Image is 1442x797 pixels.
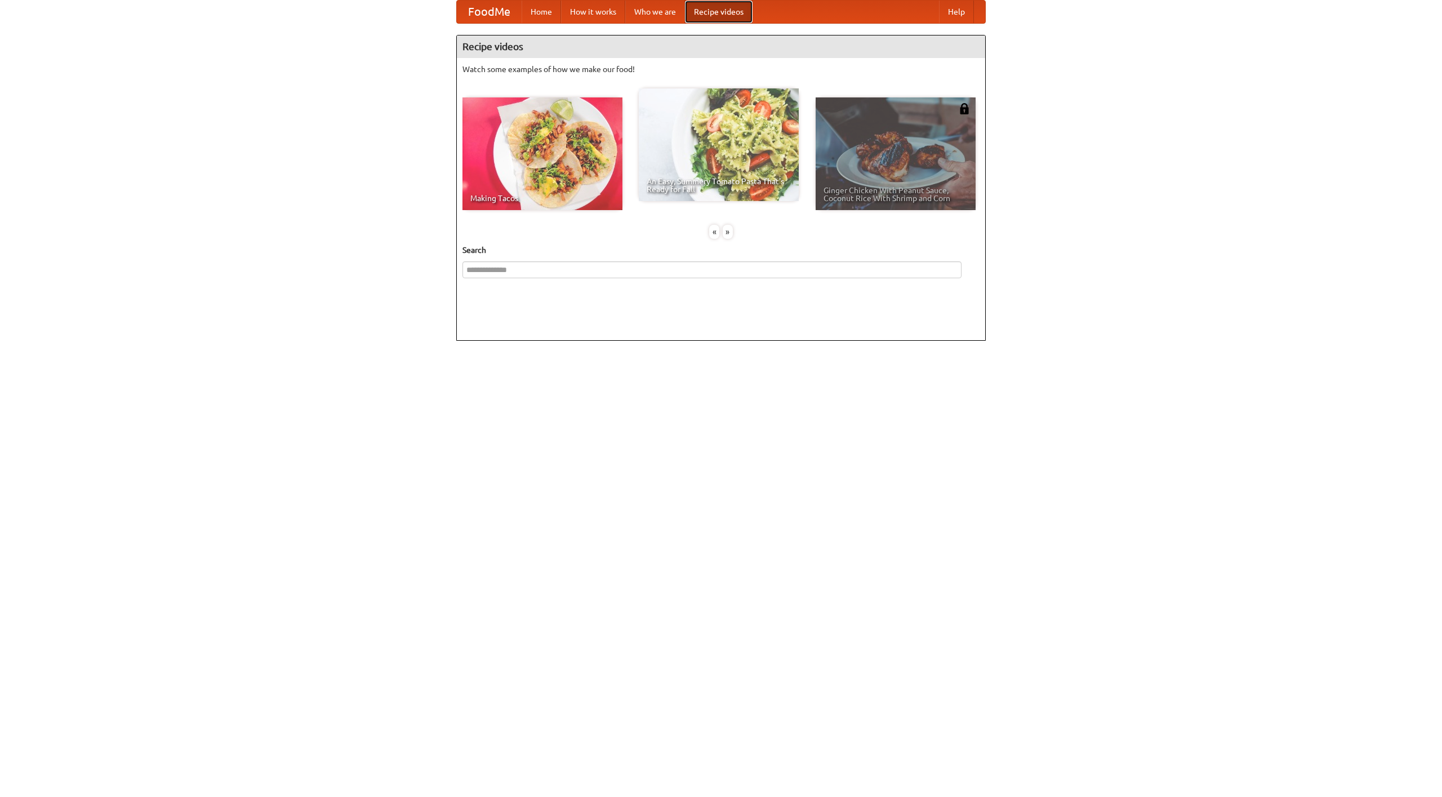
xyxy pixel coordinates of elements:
span: An Easy, Summery Tomato Pasta That's Ready for Fall [647,177,791,193]
h5: Search [462,244,980,256]
a: How it works [561,1,625,23]
a: Recipe videos [685,1,753,23]
a: Making Tacos [462,97,622,210]
h4: Recipe videos [457,35,985,58]
a: FoodMe [457,1,522,23]
p: Watch some examples of how we make our food! [462,64,980,75]
div: « [709,225,719,239]
img: 483408.png [959,103,970,114]
div: » [723,225,733,239]
span: Making Tacos [470,194,615,202]
a: Home [522,1,561,23]
a: Help [939,1,974,23]
a: An Easy, Summery Tomato Pasta That's Ready for Fall [639,88,799,201]
a: Who we are [625,1,685,23]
